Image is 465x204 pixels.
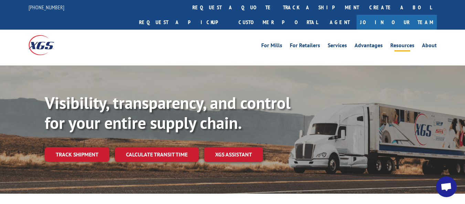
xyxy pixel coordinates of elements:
[204,147,263,162] a: XGS ASSISTANT
[422,43,437,50] a: About
[323,15,357,30] a: Agent
[45,92,290,133] b: Visibility, transparency, and control for your entire supply chain.
[290,43,320,50] a: For Retailers
[45,147,109,162] a: Track shipment
[355,43,383,50] a: Advantages
[261,43,282,50] a: For Mills
[390,43,414,50] a: Resources
[29,4,64,11] a: [PHONE_NUMBER]
[134,15,233,30] a: Request a pickup
[233,15,323,30] a: Customer Portal
[357,15,437,30] a: Join Our Team
[436,176,457,197] div: Open chat
[328,43,347,50] a: Services
[115,147,199,162] a: Calculate transit time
